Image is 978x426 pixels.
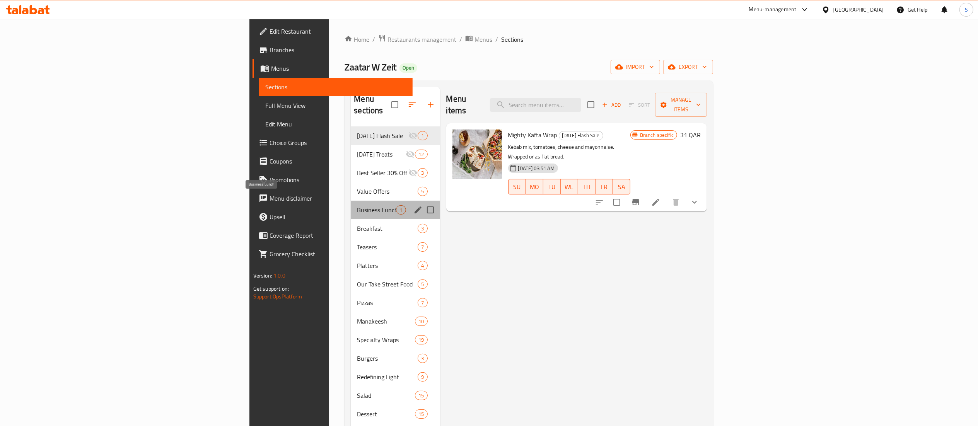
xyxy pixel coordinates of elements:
span: Select to update [609,194,625,210]
span: Grocery Checklist [270,249,406,259]
a: Coupons [253,152,413,170]
div: Specialty Wraps19 [351,331,440,349]
span: Get support on: [253,284,289,294]
span: 12 [415,151,427,158]
div: Teasers7 [351,238,440,256]
button: MO [526,179,543,194]
li: / [459,35,462,44]
span: Value Offers [357,187,418,196]
div: [DATE] Treats12 [351,145,440,164]
span: 1.0.0 [273,271,285,281]
span: Platters [357,261,418,270]
span: Business Lunch [357,205,396,215]
a: Upsell [253,208,413,226]
span: Select section first [624,99,655,111]
div: Best Seller 30% Off [357,168,408,177]
a: Menus [253,59,413,78]
button: edit [412,204,424,216]
div: items [418,168,427,177]
button: Branch-specific-item [626,193,645,211]
div: items [415,391,427,400]
div: items [418,354,427,363]
div: [DATE] Flash Sale1 [351,126,440,145]
button: Manage items [655,93,707,117]
div: Dessert [357,409,415,419]
div: Dessert15 [351,405,440,423]
a: Full Menu View [259,96,413,115]
div: items [418,298,427,307]
p: Kebab mix, tomatoes, cheese and mayonnaise. Wrapped or as flat bread. [508,142,630,162]
button: TH [578,179,596,194]
button: FR [596,179,613,194]
span: Branch specific [637,131,677,139]
a: Edit Restaurant [253,22,413,41]
span: import [617,62,654,72]
a: Coverage Report [253,226,413,245]
div: items [418,242,427,252]
span: WE [564,181,575,193]
span: 3 [418,169,427,177]
div: Salad15 [351,386,440,405]
span: Specialty Wraps [357,335,415,344]
span: export [669,62,707,72]
span: [DATE] Treats [357,150,406,159]
li: / [495,35,498,44]
div: Manakeesh10 [351,312,440,331]
a: Grocery Checklist [253,245,413,263]
button: import [611,60,660,74]
button: sort-choices [590,193,609,211]
span: [DATE] 03:51 AM [515,165,558,172]
span: TU [546,181,558,193]
div: Business Lunch1edit [351,201,440,219]
a: Promotions [253,170,413,189]
span: Sort sections [403,95,422,114]
span: 7 [418,244,427,251]
span: Add item [599,99,624,111]
a: Edit menu item [651,198,661,207]
span: FR [599,181,610,193]
div: Ramadan Flash Sale [559,131,603,140]
span: SA [616,181,627,193]
div: Burgers3 [351,349,440,368]
button: TU [543,179,561,194]
svg: Inactive section [406,150,415,159]
span: Pizzas [357,298,418,307]
span: 5 [418,281,427,288]
div: items [415,409,427,419]
div: items [418,261,427,270]
span: Burgers [357,354,418,363]
span: 9 [418,373,427,381]
span: Promotions [270,175,406,184]
div: items [418,131,427,140]
span: Full Menu View [265,101,406,110]
button: Add [599,99,624,111]
span: Redefining Light [357,372,418,382]
button: show more [685,193,704,211]
div: [GEOGRAPHIC_DATA] [833,5,884,14]
span: 4 [418,262,427,269]
a: Branches [253,41,413,59]
button: WE [561,179,578,194]
span: Salad [357,391,415,400]
span: 1 [396,206,405,214]
span: Select section [583,97,599,113]
div: items [415,150,427,159]
svg: Inactive section [408,131,418,140]
span: SU [512,181,523,193]
button: delete [667,193,685,211]
span: [DATE] Flash Sale [357,131,408,140]
button: Add section [422,95,440,114]
input: search [490,98,581,112]
span: Manakeesh [357,317,415,326]
button: SA [613,179,630,194]
span: [DATE] Flash Sale [559,131,603,140]
div: Redefining Light9 [351,368,440,386]
span: Menu disclaimer [270,194,406,203]
span: Choice Groups [270,138,406,147]
a: Restaurants management [378,34,456,44]
span: 5 [418,188,427,195]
